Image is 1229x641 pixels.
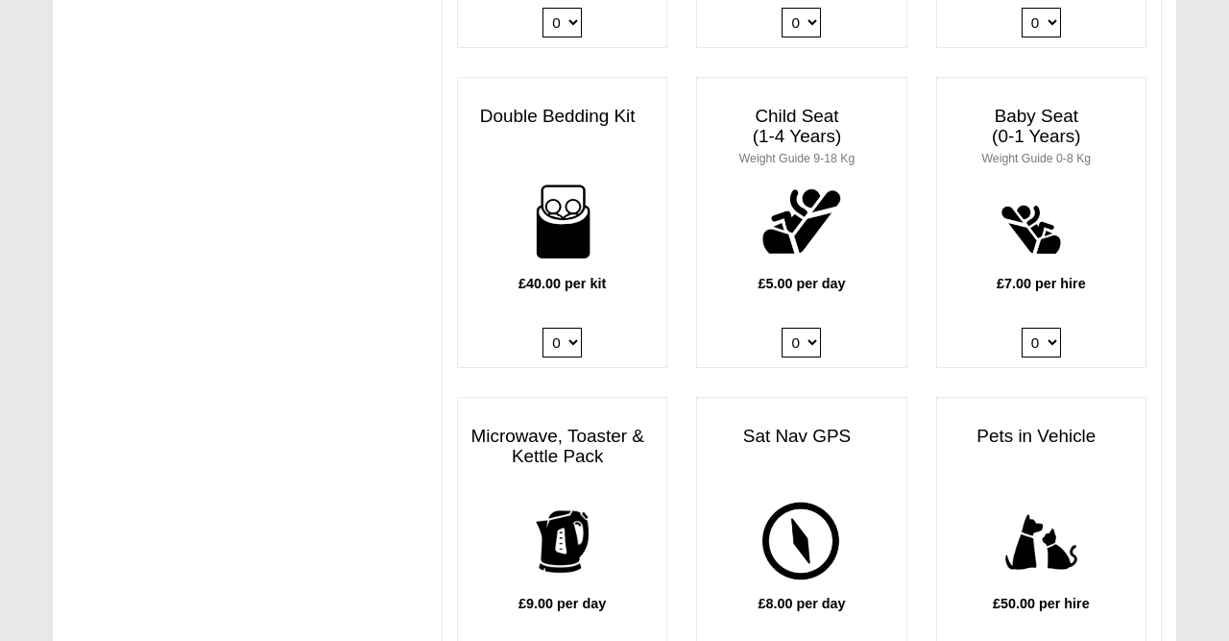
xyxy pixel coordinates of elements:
b: £5.00 per day [758,276,845,291]
b: £50.00 per hire [993,596,1090,611]
b: £9.00 per day [518,596,606,611]
small: Weight Guide 9-18 Kg [739,152,855,165]
b: £8.00 per day [758,596,845,611]
b: £40.00 per kit [518,276,606,291]
img: pets.png [989,489,1094,594]
h3: Microwave, Toaster & Kettle Pack [458,417,666,477]
h3: Pets in Vehicle [937,417,1145,456]
img: bedding-for-two.png [510,169,614,274]
b: £7.00 per hire [997,276,1086,291]
h3: Baby Seat (0-1 Years) [937,97,1145,176]
h3: Double Bedding Kit [458,97,666,136]
img: child.png [750,169,855,274]
small: Weight Guide 0-8 Kg [982,152,1092,165]
img: baby.png [989,169,1094,274]
h3: Child Seat (1-4 Years) [697,97,905,176]
img: kettle.png [510,489,614,594]
img: gps.png [750,489,855,594]
h3: Sat Nav GPS [697,417,905,456]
